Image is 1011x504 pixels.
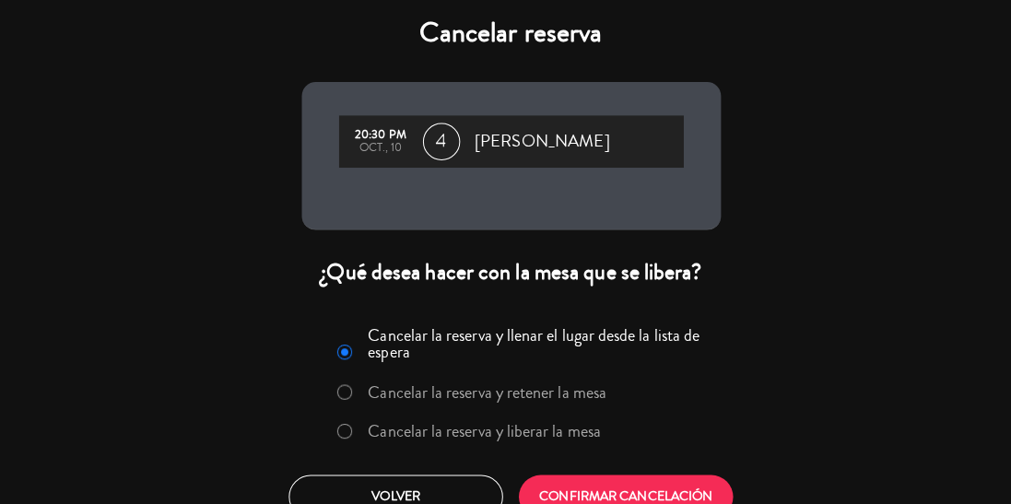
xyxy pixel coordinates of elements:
div: ¿Qué desea hacer con la mesa que se libera? [299,262,713,290]
span: 4 [418,128,455,165]
div: 20:30 PM [345,134,409,147]
h4: Cancelar reserva [299,22,713,55]
div: oct., 10 [345,147,409,159]
label: Cancelar la reserva y liberar la mesa [364,425,594,441]
label: Cancelar la reserva y llenar el lugar desde la lista de espera [364,330,701,363]
label: Cancelar la reserva y retener la mesa [364,386,600,403]
span: [PERSON_NAME] [470,133,604,160]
